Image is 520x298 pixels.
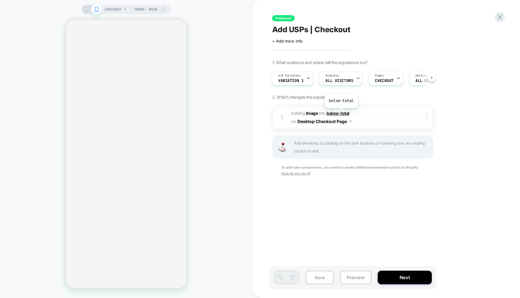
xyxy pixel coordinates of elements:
b: Image [306,111,318,116]
button: Next [378,271,432,284]
span: Theme: MAIN [134,5,157,14]
span: + Add more info [272,39,303,43]
span: Audience [325,74,339,78]
span: CHECKOUT [375,79,393,83]
span: Add elements by clicking on the pink sections or hovering over an existing section to edit [294,139,430,155]
button: Desktop Checkout Page [297,117,352,126]
img: close [426,114,428,121]
span: 1. What audience and where will the experience run? [272,60,367,65]
span: Published [272,15,295,21]
img: down arrow [349,121,352,122]
span: All Visitors [325,79,353,83]
span: CHECKOUT [105,5,122,14]
img: Joystick [276,142,288,152]
span: Add USPs | Checkout [272,25,351,34]
span: on [291,118,296,125]
button: Save [306,271,334,284]
div: 1 [279,111,285,124]
span: Adding [291,111,318,116]
span: Variation 1 [278,79,303,83]
u: How do you do it? [281,171,311,176]
span: A/B Variation [278,74,300,78]
span: ALL DEVICES [415,79,441,83]
span: Devices [415,74,427,78]
span: Pages [375,74,383,78]
div: To add new components, you need to create additional extension points in Shopify. [272,165,433,177]
button: Preview [340,271,372,284]
span: INTO [319,111,326,116]
span: 2. Which changes the experience contains? [272,94,352,100]
span: below-total [327,111,349,116]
